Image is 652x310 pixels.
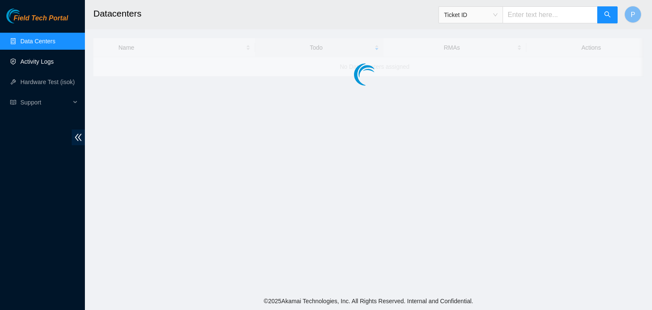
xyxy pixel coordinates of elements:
[503,6,598,23] input: Enter text here...
[624,6,641,23] button: P
[604,11,611,19] span: search
[10,99,16,105] span: read
[6,8,43,23] img: Akamai Technologies
[14,14,68,23] span: Field Tech Portal
[597,6,618,23] button: search
[85,292,652,310] footer: © 2025 Akamai Technologies, Inc. All Rights Reserved. Internal and Confidential.
[20,94,70,111] span: Support
[20,38,55,45] a: Data Centers
[631,9,635,20] span: P
[72,130,85,145] span: double-left
[20,58,54,65] a: Activity Logs
[444,8,497,21] span: Ticket ID
[20,79,75,85] a: Hardware Test (isok)
[6,15,68,26] a: Akamai TechnologiesField Tech Portal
